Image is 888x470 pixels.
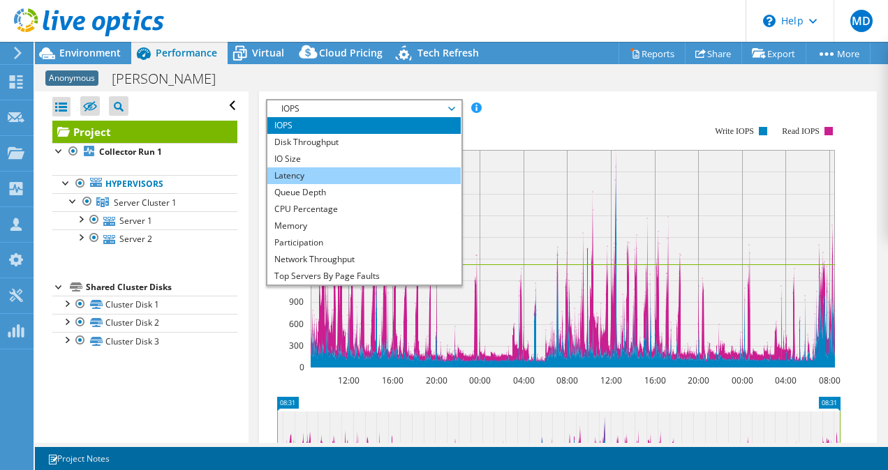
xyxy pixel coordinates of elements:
text: 12:00 [600,374,621,386]
text: 16:00 [381,374,403,386]
a: Cluster Disk 3 [52,332,237,350]
li: Top Servers By Page Faults [267,268,461,285]
a: Reports [619,43,686,64]
li: Participation [267,234,461,251]
text: 04:00 [774,374,796,386]
li: IO Size [267,151,461,167]
span: Virtual [252,46,284,59]
span: Tech Refresh [417,46,479,59]
text: 00:00 [731,374,753,386]
text: Write IOPS [715,126,754,136]
a: Cluster Disk 1 [52,296,237,314]
text: 900 [289,296,304,308]
text: 20:00 [425,374,447,386]
li: IOPS [267,117,461,134]
li: Latency [267,167,461,184]
span: Performance [156,46,217,59]
span: Server Cluster 1 [114,197,177,209]
text: Read IOPS [782,126,820,136]
text: 04:00 [512,374,534,386]
b: Collector Run 1 [99,146,162,158]
a: Server 2 [52,229,237,248]
text: 16:00 [644,374,665,386]
li: Disk Throughput [267,134,461,151]
a: Cluster Disk 2 [52,314,237,332]
span: Anonymous [45,70,98,86]
span: MD [850,10,873,32]
a: Server Cluster 1 [52,193,237,211]
text: 08:00 [818,374,840,386]
text: 00:00 [468,374,490,386]
text: 20:00 [687,374,709,386]
a: Project Notes [38,450,119,467]
text: 600 [289,318,304,330]
a: Export [741,43,806,64]
a: Server 1 [52,211,237,229]
div: Shared Cluster Disks [86,279,237,296]
span: Cloud Pricing [319,46,383,59]
li: CPU Percentage [267,201,461,218]
span: IOPS [274,100,454,117]
li: Queue Depth [267,184,461,201]
svg: \n [763,15,776,27]
h1: [PERSON_NAME] [105,71,237,86]
text: 12:00 [337,374,359,386]
li: Network Throughput [267,251,461,268]
text: 0 [299,361,304,373]
a: Collector Run 1 [52,143,237,161]
a: Share [685,43,742,64]
text: 08:00 [556,374,577,386]
span: Environment [59,46,121,59]
a: More [806,43,871,64]
li: Memory [267,218,461,234]
a: Project [52,121,237,143]
text: 300 [289,340,304,351]
a: Hypervisors [52,175,237,193]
